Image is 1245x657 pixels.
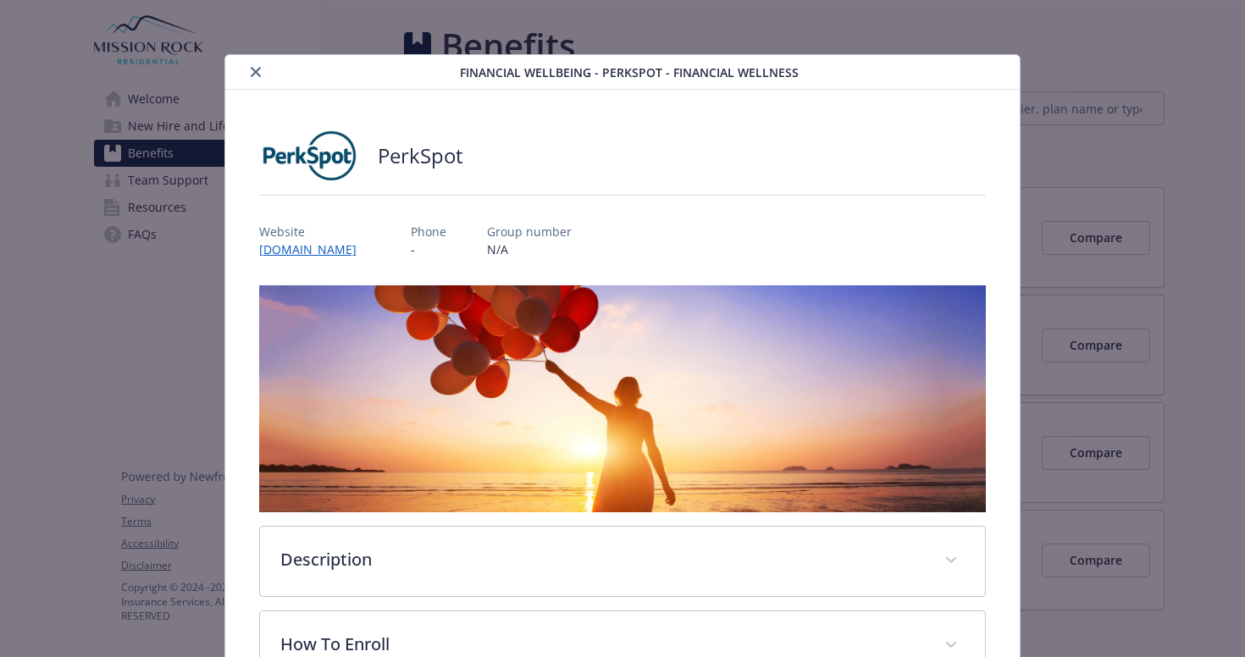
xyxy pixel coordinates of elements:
[460,63,799,81] span: Financial Wellbeing - PerkSpot - Financial Wellness
[487,223,572,240] p: Group number
[280,547,925,572] p: Description
[259,241,370,257] a: [DOMAIN_NAME]
[411,240,446,258] p: -
[246,62,266,82] button: close
[487,240,572,258] p: N/A
[260,527,986,596] div: Description
[378,141,463,170] h2: PerkSpot
[259,223,370,240] p: Website
[259,285,987,512] img: banner
[259,130,361,181] img: PerkSpot
[411,223,446,240] p: Phone
[280,632,925,657] p: How To Enroll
